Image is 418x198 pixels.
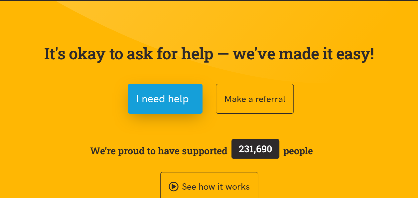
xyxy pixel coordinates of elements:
[216,84,294,114] button: Make a referral
[239,142,272,155] span: 231,690
[90,138,313,164] span: We’re proud to have supported people
[227,138,283,164] a: 231,690
[128,84,203,114] button: I need help
[43,44,375,63] p: It's okay to ask for help — we've made it easy!
[136,90,189,107] span: I need help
